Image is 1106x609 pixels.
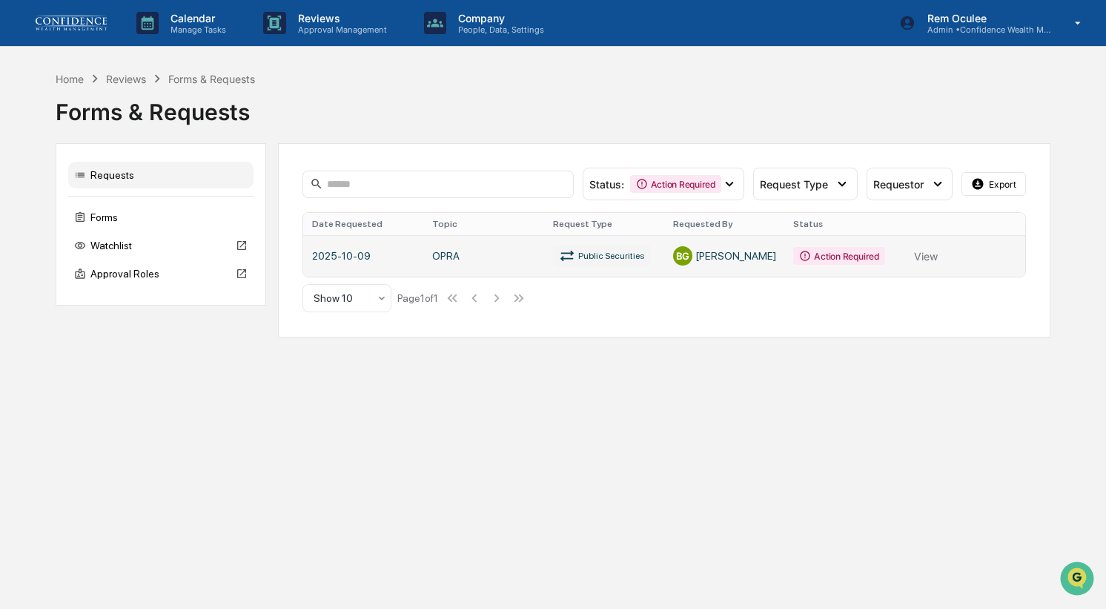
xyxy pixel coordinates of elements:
[50,113,243,128] div: Start new chat
[68,162,254,188] div: Requests
[159,12,234,24] p: Calendar
[168,73,255,85] div: Forms & Requests
[102,181,190,208] a: 🗄️Attestations
[446,24,552,35] p: People, Data, Settings
[9,209,99,236] a: 🔎Data Lookup
[106,73,146,85] div: Reviews
[50,128,188,140] div: We're available if you need us!
[446,12,552,24] p: Company
[68,204,254,231] div: Forms
[68,260,254,287] div: Approval Roles
[105,251,179,263] a: Powered byPylon
[107,188,119,200] div: 🗄️
[30,187,96,202] span: Preclearance
[397,292,438,304] div: Page 1 of 1
[961,172,1027,196] button: Export
[915,24,1053,35] p: Admin • Confidence Wealth Management
[30,215,93,230] span: Data Lookup
[15,188,27,200] div: 🖐️
[544,213,664,235] th: Request Type
[915,12,1053,24] p: Rem Oculee
[68,232,254,259] div: Watchlist
[303,213,423,235] th: Date Requested
[252,118,270,136] button: Start new chat
[56,73,84,85] div: Home
[159,24,234,35] p: Manage Tasks
[784,213,904,235] th: Status
[15,113,42,140] img: 1746055101610-c473b297-6a78-478c-a979-82029cc54cd1
[286,12,394,24] p: Reviews
[36,16,107,30] img: logo
[873,178,924,191] span: Requestor
[15,31,270,55] p: How can we help?
[664,213,784,235] th: Requested By
[122,187,184,202] span: Attestations
[9,181,102,208] a: 🖐️Preclearance
[286,24,394,35] p: Approval Management
[589,178,624,191] span: Status :
[148,251,179,263] span: Pylon
[630,175,721,193] div: Action Required
[56,87,1051,125] div: Forms & Requests
[760,178,828,191] span: Request Type
[423,213,543,235] th: Topic
[15,217,27,228] div: 🔎
[1059,560,1099,600] iframe: Open customer support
